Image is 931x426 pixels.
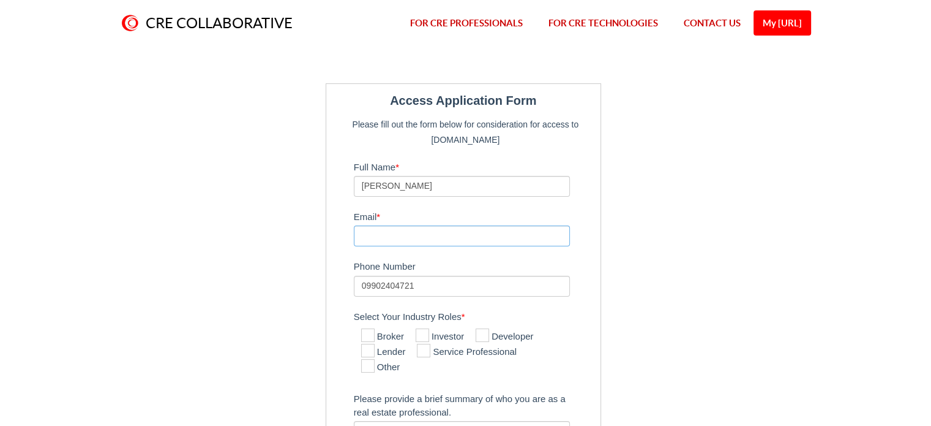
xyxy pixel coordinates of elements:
label: Please provide a brief summary of who you are as a real estate professional. [354,388,594,421]
label: Lender [361,345,406,360]
label: Investor [416,330,464,344]
label: Other [361,360,400,375]
label: Developer [476,330,533,344]
label: Full Name [354,156,594,176]
a: My [URL] [753,10,811,36]
legend: Access Application Form [332,90,594,111]
label: Email [354,206,594,226]
label: Phone Number [354,256,594,275]
label: Broker [361,330,404,344]
label: Service Professional [417,345,517,360]
p: Please fill out the form below for consideration for access to [DOMAIN_NAME] [348,117,583,146]
label: Select Your Industry Roles [354,306,594,325]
